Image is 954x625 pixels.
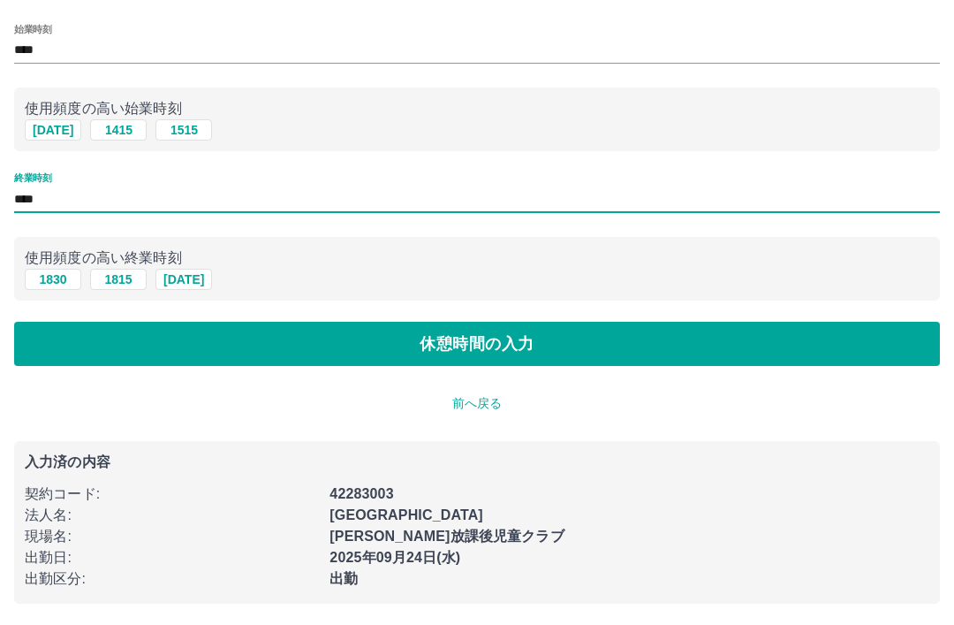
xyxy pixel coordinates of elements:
[329,529,564,544] b: [PERSON_NAME]放課後児童クラブ
[14,22,51,35] label: 始業時刻
[14,171,51,185] label: 終業時刻
[155,119,212,141] button: 1515
[90,269,147,290] button: 1815
[90,119,147,141] button: 1415
[25,526,319,547] p: 現場名 :
[329,507,483,522] b: [GEOGRAPHIC_DATA]
[155,269,212,290] button: [DATE]
[25,547,319,568] p: 出勤日 :
[14,394,940,413] p: 前へ戻る
[25,269,81,290] button: 1830
[25,119,81,141] button: [DATE]
[329,486,393,501] b: 42283003
[329,571,358,586] b: 出勤
[25,568,319,590] p: 出勤区分 :
[329,550,460,565] b: 2025年09月24日(水)
[25,505,319,526] p: 法人名 :
[25,98,929,119] p: 使用頻度の高い始業時刻
[14,322,940,366] button: 休憩時間の入力
[25,484,319,505] p: 契約コード :
[25,455,929,469] p: 入力済の内容
[25,248,929,269] p: 使用頻度の高い終業時刻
